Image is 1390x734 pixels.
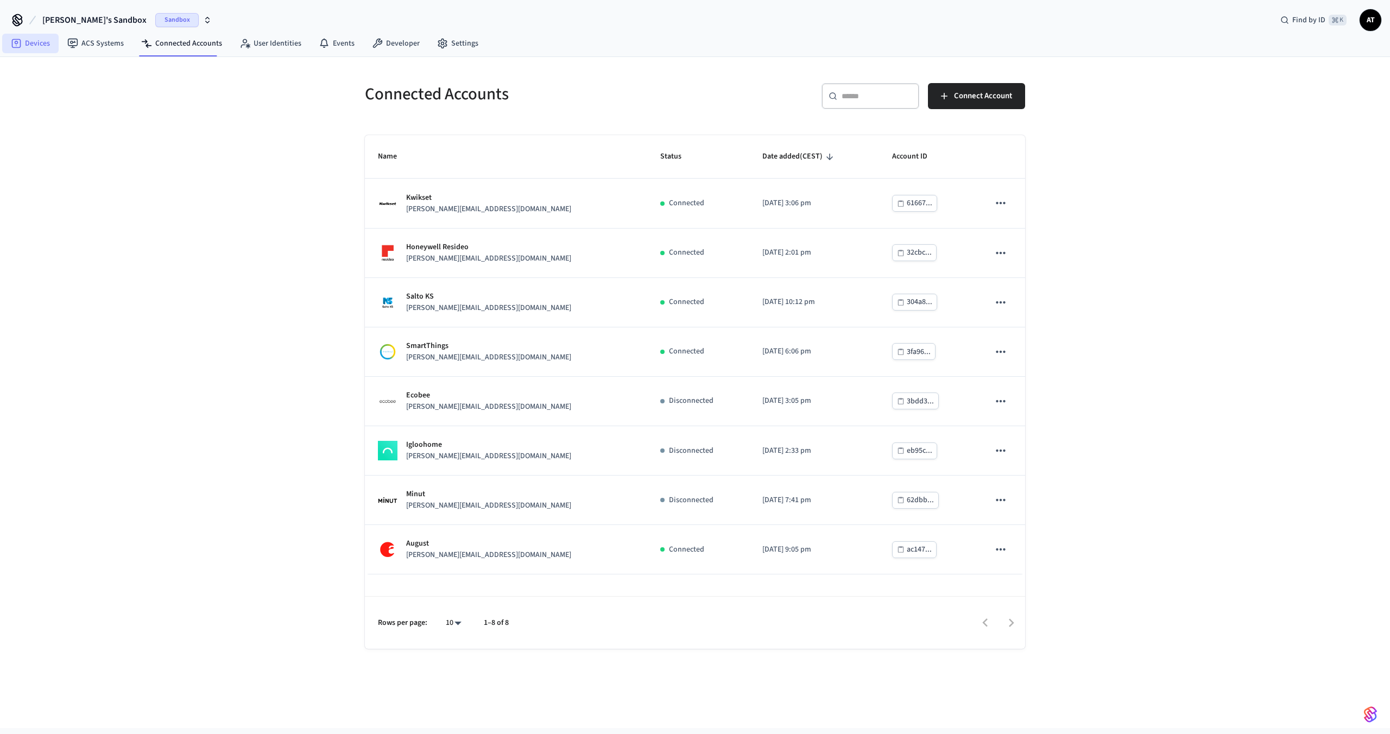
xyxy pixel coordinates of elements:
img: ecobee_logo_square [378,391,397,411]
div: 61667... [907,197,932,210]
span: Connect Account [954,89,1012,103]
button: 3fa96... [892,343,936,360]
p: Rows per page: [378,617,427,629]
p: Connected [669,247,704,258]
a: ACS Systems [59,34,132,53]
span: Account ID [892,148,942,165]
p: [DATE] 3:05 pm [762,395,865,407]
div: ac147... [907,543,932,556]
button: 3bdd3... [892,393,939,409]
div: 62dbb... [907,493,934,507]
button: 62dbb... [892,492,939,509]
p: Disconnected [669,495,713,506]
button: 32cbc... [892,244,937,261]
a: Events [310,34,363,53]
span: Sandbox [155,13,199,27]
img: Honeywell Resideo [378,243,397,263]
div: 10 [440,615,466,631]
p: [PERSON_NAME][EMAIL_ADDRESS][DOMAIN_NAME] [406,451,571,462]
span: Status [660,148,696,165]
p: [PERSON_NAME][EMAIL_ADDRESS][DOMAIN_NAME] [406,204,571,215]
button: eb95c... [892,442,937,459]
div: 3bdd3... [907,395,934,408]
p: [DATE] 10:12 pm [762,296,865,308]
span: AT [1361,10,1380,30]
img: Kwikset Logo, Square [378,194,397,213]
p: Minut [406,489,571,500]
div: 3fa96... [907,345,931,359]
a: Developer [363,34,428,53]
p: Connected [669,346,704,357]
button: ac147... [892,541,937,558]
a: Devices [2,34,59,53]
button: AT [1360,9,1381,31]
span: [PERSON_NAME]'s Sandbox [42,14,147,27]
img: Smartthings Logo, Square [378,342,397,362]
span: Find by ID [1292,15,1325,26]
p: Disconnected [669,395,713,407]
p: 1–8 of 8 [484,617,509,629]
p: [PERSON_NAME][EMAIL_ADDRESS][DOMAIN_NAME] [406,302,571,314]
p: SmartThings [406,340,571,352]
p: Honeywell Resideo [406,242,571,253]
p: [DATE] 2:01 pm [762,247,865,258]
p: Connected [669,544,704,555]
p: Kwikset [406,192,571,204]
h5: Connected Accounts [365,83,688,105]
a: User Identities [231,34,310,53]
p: [DATE] 7:41 pm [762,495,865,506]
span: Date added(CEST) [762,148,837,165]
img: igloohome_logo [378,441,397,460]
img: SeamLogoGradient.69752ec5.svg [1364,706,1377,723]
p: Connected [669,296,704,308]
div: 32cbc... [907,246,932,260]
button: 61667... [892,195,937,212]
table: sticky table [365,135,1025,574]
p: Salto KS [406,291,571,302]
p: [DATE] 6:06 pm [762,346,865,357]
button: 304a8... [892,294,937,311]
p: Disconnected [669,445,713,457]
img: August Logo, Square [378,540,397,559]
p: [PERSON_NAME][EMAIL_ADDRESS][DOMAIN_NAME] [406,500,571,511]
div: eb95c... [907,444,932,458]
p: [DATE] 9:05 pm [762,544,865,555]
p: Connected [669,198,704,209]
span: ⌘ K [1329,15,1347,26]
img: Minut Logo, Square [378,490,397,510]
a: Settings [428,34,487,53]
p: Igloohome [406,439,571,451]
p: [DATE] 2:33 pm [762,445,865,457]
p: [PERSON_NAME][EMAIL_ADDRESS][DOMAIN_NAME] [406,352,571,363]
p: Ecobee [406,390,571,401]
button: Connect Account [928,83,1025,109]
p: August [406,538,571,549]
p: [PERSON_NAME][EMAIL_ADDRESS][DOMAIN_NAME] [406,253,571,264]
a: Connected Accounts [132,34,231,53]
div: Find by ID⌘ K [1272,10,1355,30]
span: Name [378,148,411,165]
div: 304a8... [907,295,932,309]
p: [PERSON_NAME][EMAIL_ADDRESS][DOMAIN_NAME] [406,549,571,561]
p: [DATE] 3:06 pm [762,198,865,209]
p: [PERSON_NAME][EMAIL_ADDRESS][DOMAIN_NAME] [406,401,571,413]
img: Salto KS Logo [378,293,397,312]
